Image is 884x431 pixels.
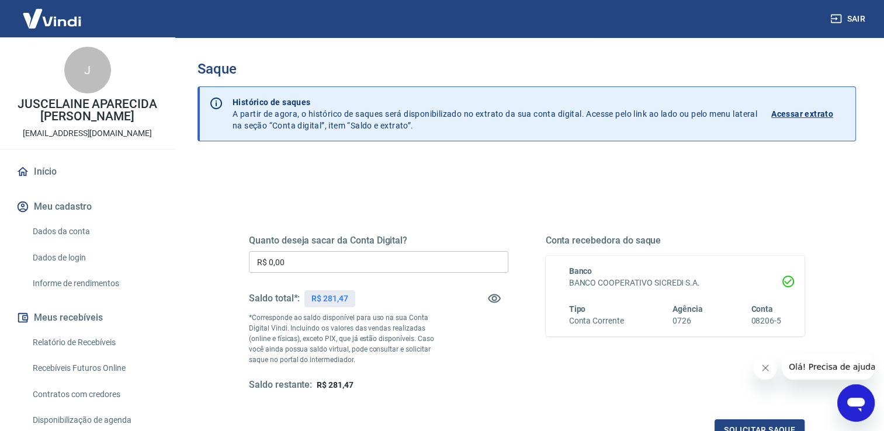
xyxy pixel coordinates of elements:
[7,8,98,18] span: Olá! Precisa de ajuda?
[771,96,846,131] a: Acessar extrato
[751,304,773,314] span: Conta
[569,304,586,314] span: Tipo
[197,61,856,77] h3: Saque
[672,315,703,327] h6: 0726
[249,293,300,304] h5: Saldo total*:
[546,235,805,246] h5: Conta recebedora do saque
[28,272,161,296] a: Informe de rendimentos
[28,220,161,244] a: Dados da conta
[569,277,782,289] h6: BANCO COOPERATIVO SICREDI S.A.
[233,96,757,108] p: Histórico de saques
[23,127,152,140] p: [EMAIL_ADDRESS][DOMAIN_NAME]
[828,8,870,30] button: Sair
[14,159,161,185] a: Início
[249,235,508,246] h5: Quanto deseja sacar da Conta Digital?
[672,304,703,314] span: Agência
[28,356,161,380] a: Recebíveis Futuros Online
[14,305,161,331] button: Meus recebíveis
[28,383,161,406] a: Contratos com credores
[754,356,777,380] iframe: Fechar mensagem
[9,98,165,123] p: JUSCELAINE APARECIDA [PERSON_NAME]
[249,312,443,365] p: *Corresponde ao saldo disponível para uso na sua Conta Digital Vindi. Incluindo os valores das ve...
[771,108,833,120] p: Acessar extrato
[233,96,757,131] p: A partir de agora, o histórico de saques será disponibilizado no extrato da sua conta digital. Ac...
[782,354,875,380] iframe: Mensagem da empresa
[64,47,111,93] div: J
[569,315,624,327] h6: Conta Corrente
[28,246,161,270] a: Dados de login
[249,379,312,391] h5: Saldo restante:
[311,293,348,305] p: R$ 281,47
[569,266,592,276] span: Banco
[14,194,161,220] button: Meu cadastro
[14,1,90,36] img: Vindi
[28,331,161,354] a: Relatório de Recebíveis
[751,315,781,327] h6: 08206-5
[837,384,875,422] iframe: Botão para abrir a janela de mensagens
[317,380,353,390] span: R$ 281,47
